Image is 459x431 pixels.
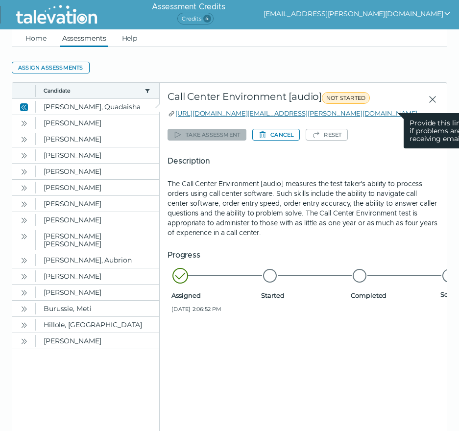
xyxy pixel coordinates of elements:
button: Open [18,270,30,282]
span: [DATE] 2:06:52 PM [171,305,257,313]
cds-icon: Open [20,184,28,192]
span: NOT STARTED [322,92,370,104]
button: show user actions [264,8,451,20]
cds-icon: Open [20,168,28,176]
button: Cancel [252,129,300,141]
cds-icon: Open [20,321,28,329]
button: Close [18,101,30,113]
cds-icon: Open [20,273,28,281]
h5: Description [168,155,439,167]
button: Open [18,149,30,161]
button: Candidate [44,87,141,95]
cds-icon: Open [20,216,28,224]
button: Take assessment [168,129,246,141]
clr-dg-cell: Hillole, [GEOGRAPHIC_DATA] [36,317,159,333]
button: Close [420,91,439,108]
clr-dg-cell: [PERSON_NAME] [36,212,159,228]
button: Open [18,214,30,226]
cds-icon: Open [20,337,28,345]
clr-dg-cell: [PERSON_NAME] [36,333,159,349]
button: Open [18,133,30,145]
p: The Call Center Environment [audio] measures the test taker's ability to process orders using cal... [168,179,439,238]
span: 4 [203,15,211,23]
clr-dg-cell: [PERSON_NAME] [36,131,159,147]
span: Assigned [171,291,257,299]
cds-icon: Open [20,289,28,297]
cds-icon: Open [20,136,28,144]
button: Reset [306,129,348,141]
button: Assign assessments [12,62,90,73]
button: Open [18,303,30,314]
button: Open [18,182,30,193]
button: Open [18,335,30,347]
clr-dg-cell: [PERSON_NAME] [36,164,159,179]
clr-dg-cell: [PERSON_NAME] [36,285,159,300]
clr-dg-cell: [PERSON_NAME], Aubrion [36,252,159,268]
clr-dg-cell: [PERSON_NAME], Quadaisha [36,99,159,115]
h6: Assessment Credits [152,1,225,13]
cds-icon: Open [20,257,28,264]
a: Assessments [60,29,108,47]
cds-icon: Close [20,103,28,111]
h5: Progress [168,249,439,261]
a: Help [120,29,140,47]
span: Credits [177,13,213,24]
span: Completed [351,291,436,299]
clr-dg-cell: [PERSON_NAME] [PERSON_NAME] [36,228,159,252]
a: Home [24,29,48,47]
cds-icon: Open [20,152,28,160]
clr-dg-cell: [PERSON_NAME] [36,268,159,284]
cds-icon: Open [20,233,28,240]
img: Talevation_Logo_Transparent_white.png [12,2,101,27]
button: Open [18,319,30,331]
cds-icon: Open [20,200,28,208]
button: Open [18,166,30,177]
div: Call Center Environment [audio] [168,91,397,108]
button: Open [18,198,30,210]
cds-icon: Open [20,305,28,313]
cds-icon: Open [20,120,28,127]
button: Open [18,230,30,242]
clr-dg-cell: [PERSON_NAME] [36,147,159,163]
button: Open [18,287,30,298]
clr-dg-cell: [PERSON_NAME] [36,115,159,131]
clr-dg-cell: [PERSON_NAME] [36,196,159,212]
clr-dg-cell: Burussie, Meti [36,301,159,316]
button: Open [18,117,30,129]
button: Open [18,254,30,266]
button: candidate filter [144,87,151,95]
a: [URL][DOMAIN_NAME][EMAIL_ADDRESS][PERSON_NAME][DOMAIN_NAME] [175,109,417,117]
span: Started [261,291,347,299]
clr-dg-cell: [PERSON_NAME] [36,180,159,195]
